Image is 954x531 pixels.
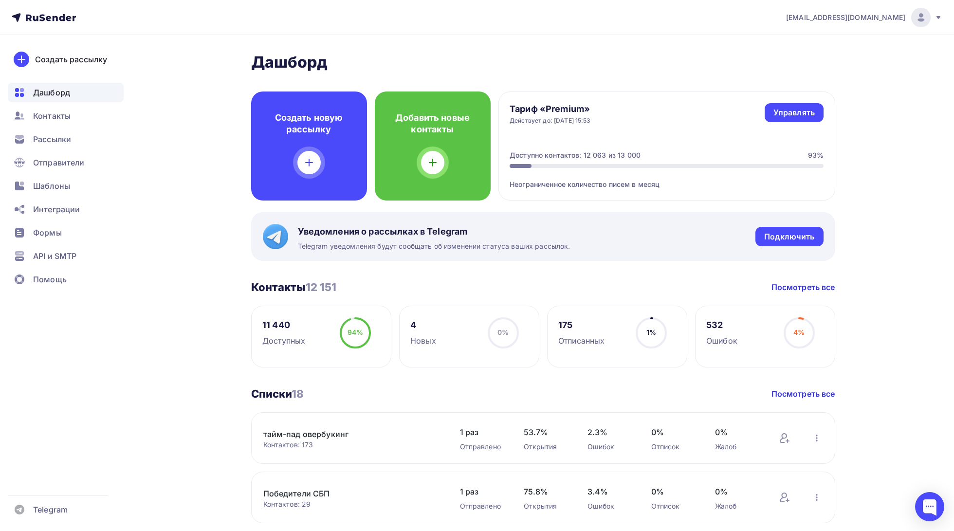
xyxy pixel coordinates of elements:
[651,426,696,438] span: 0%
[33,110,71,122] span: Контакты
[771,281,835,293] a: Посмотреть все
[33,180,70,192] span: Шаблоны
[33,157,85,168] span: Отправители
[292,387,304,400] span: 18
[298,226,570,238] span: Уведомления о рассылках в Telegram
[8,106,124,126] a: Контакты
[497,328,509,336] span: 0%
[262,335,305,347] div: Доступных
[510,150,641,160] div: Доступно контактов: 12 063 из 13 000
[35,54,107,65] div: Создать рассылку
[33,274,67,285] span: Помощь
[524,501,568,511] div: Открытия
[8,176,124,196] a: Шаблоны
[33,250,76,262] span: API и SMTP
[771,388,835,400] a: Посмотреть все
[33,504,68,515] span: Telegram
[390,112,475,135] h4: Добавить новые контакты
[410,319,436,331] div: 4
[715,442,759,452] div: Жалоб
[262,319,305,331] div: 11 440
[764,231,814,242] div: Подключить
[510,117,591,125] div: Действует до: [DATE] 15:53
[715,486,759,497] span: 0%
[651,486,696,497] span: 0%
[651,442,696,452] div: Отписок
[808,150,824,160] div: 93%
[773,107,815,118] div: Управлять
[8,153,124,172] a: Отправители
[251,53,835,72] h2: Дашборд
[33,133,71,145] span: Рассылки
[587,426,632,438] span: 2.3%
[524,426,568,438] span: 53.7%
[524,486,568,497] span: 75.8%
[348,328,363,336] span: 94%
[786,8,942,27] a: [EMAIL_ADDRESS][DOMAIN_NAME]
[33,227,62,238] span: Формы
[706,319,737,331] div: 532
[263,428,429,440] a: тайм-пад овербукинг
[651,501,696,511] div: Отписок
[8,129,124,149] a: Рассылки
[410,335,436,347] div: Новых
[510,168,824,189] div: Неограниченное количество писем в месяц
[267,112,351,135] h4: Создать новую рассылку
[8,223,124,242] a: Формы
[587,501,632,511] div: Ошибок
[793,328,805,336] span: 4%
[33,87,70,98] span: Дашборд
[587,442,632,452] div: Ошибок
[786,13,905,22] span: [EMAIL_ADDRESS][DOMAIN_NAME]
[558,335,605,347] div: Отписанных
[460,486,504,497] span: 1 раз
[524,442,568,452] div: Открытия
[8,83,124,102] a: Дашборд
[263,440,440,450] div: Контактов: 173
[251,280,337,294] h3: Контакты
[251,387,304,401] h3: Списки
[706,335,737,347] div: Ошибок
[715,426,759,438] span: 0%
[263,499,440,509] div: Контактов: 29
[510,103,591,115] h4: Тариф «Premium»
[460,442,504,452] div: Отправлено
[263,488,429,499] a: Победители СБП
[587,486,632,497] span: 3.4%
[460,501,504,511] div: Отправлено
[460,426,504,438] span: 1 раз
[298,241,570,251] span: Telegram уведомления будут сообщать об изменении статуса ваших рассылок.
[715,501,759,511] div: Жалоб
[306,281,337,293] span: 12 151
[33,203,80,215] span: Интеграции
[646,328,656,336] span: 1%
[558,319,605,331] div: 175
